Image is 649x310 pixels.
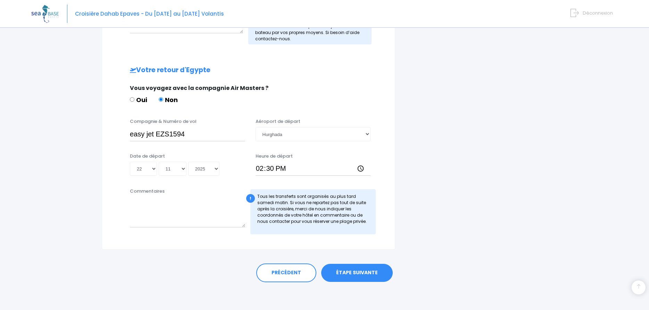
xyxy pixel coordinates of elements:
label: Compagnie & Numéro de vol [130,118,197,125]
label: Date de départ [130,153,165,160]
span: Vous voyagez avec la compagnie Air Masters ? [130,84,268,92]
a: ÉTAPE SUIVANTE [321,264,393,282]
label: Heure de départ [256,153,293,160]
div: ! [246,194,255,203]
span: Déconnexion [583,10,613,16]
a: PRÉCÉDENT [256,263,316,282]
label: Commentaires [130,188,165,195]
input: Oui [130,97,134,102]
label: Oui [130,95,147,104]
span: Croisière Dahab Epaves - Du [DATE] au [DATE] Volantis [75,10,224,17]
h2: Votre retour d'Egypte [116,66,381,74]
label: Non [159,95,178,104]
input: Non [159,97,163,102]
div: Tous les transferts sont organisés au plus tard samedi matin. Si vous ne repartez pas tout de sui... [250,189,376,234]
label: Aéroport de départ [256,118,300,125]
